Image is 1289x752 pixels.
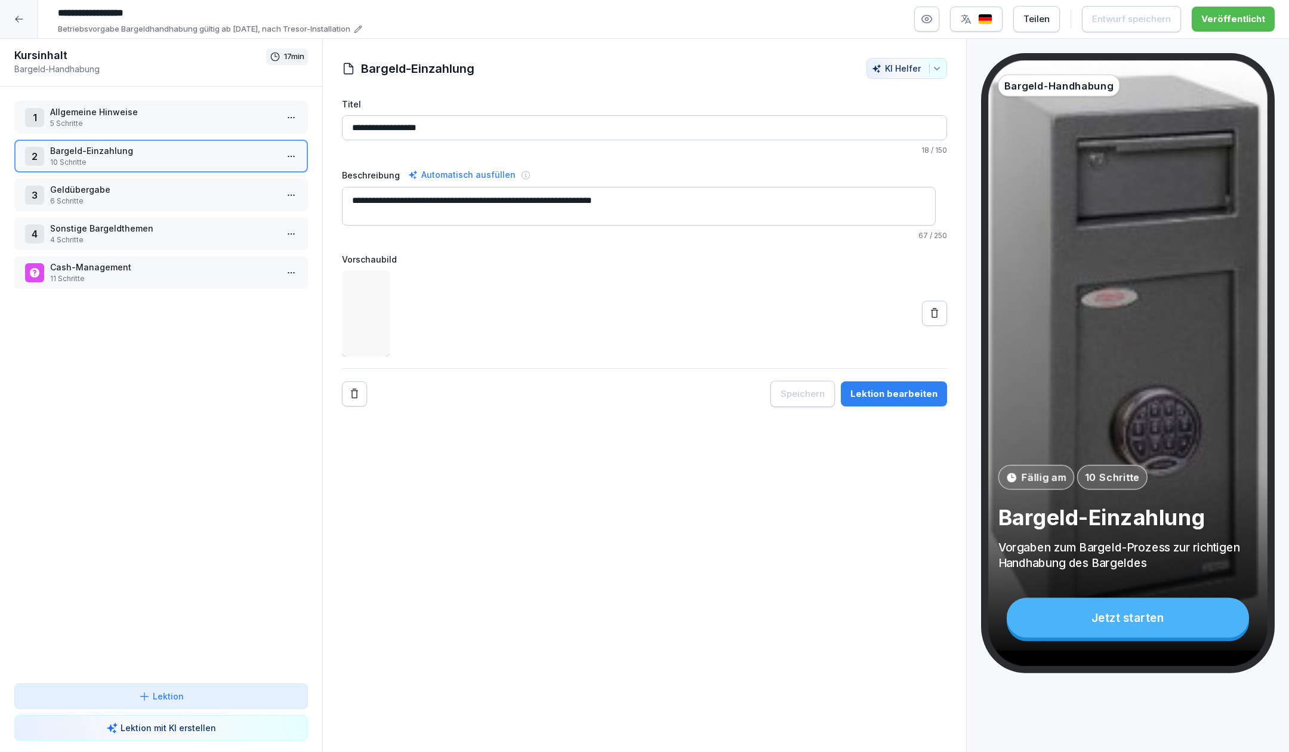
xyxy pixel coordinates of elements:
[14,178,308,211] div: 3Geldübergabe6 Schritte
[14,101,308,134] div: 1Allgemeine Hinweise5 Schritte
[14,683,308,709] button: Lektion
[1004,78,1113,93] p: Bargeld-Handhabung
[406,168,518,182] div: Automatisch ausfüllen
[342,381,367,406] button: Remove
[25,224,44,244] div: 4
[1082,6,1181,32] button: Entwurf speichern
[781,387,825,400] div: Speichern
[1085,470,1140,485] p: 10 Schritte
[342,253,947,266] label: Vorschaubild
[284,51,304,63] p: 17 min
[58,23,350,35] p: Betriebsvorgabe Bargeldhandhabung gültig ab [DATE], nach Tresor-Installation
[1023,13,1050,26] div: Teilen
[14,48,266,63] h1: Kursinhalt
[342,169,400,181] label: Beschreibung
[50,273,277,284] p: 11 Schritte
[342,230,947,241] p: / 250
[50,222,277,235] p: Sonstige Bargeldthemen
[50,261,277,273] p: Cash-Management
[1007,598,1249,638] div: Jetzt starten
[841,381,947,406] button: Lektion bearbeiten
[1013,6,1060,32] button: Teilen
[342,145,947,156] p: / 150
[50,157,277,168] p: 10 Schritte
[50,118,277,129] p: 5 Schritte
[14,63,266,75] p: Bargeld-Handhabung
[50,106,277,118] p: Allgemeine Hinweise
[998,504,1258,531] p: Bargeld-Einzahlung
[361,60,474,78] h1: Bargeld-Einzahlung
[918,231,928,240] span: 67
[14,140,308,172] div: 2Bargeld-Einzahlung10 Schritte
[1022,470,1066,485] p: Fällig am
[14,217,308,250] div: 4Sonstige Bargeldthemen4 Schritte
[25,147,44,166] div: 2
[25,186,44,205] div: 3
[342,98,947,110] label: Titel
[1092,13,1171,26] div: Entwurf speichern
[50,144,277,157] p: Bargeld-Einzahlung
[50,235,277,245] p: 4 Schritte
[978,14,992,25] img: de.svg
[850,387,938,400] div: Lektion bearbeiten
[50,183,277,196] p: Geldübergabe
[121,722,216,734] p: Lektion mit KI erstellen
[1192,7,1275,32] button: Veröffentlicht
[1201,13,1265,26] div: Veröffentlicht
[153,690,184,702] p: Lektion
[14,715,308,741] button: Lektion mit KI erstellen
[866,58,947,79] button: KI Helfer
[50,196,277,207] p: 6 Schritte
[25,108,44,127] div: 1
[14,256,308,289] div: Cash-Management11 Schritte
[872,63,942,73] div: KI Helfer
[770,381,835,407] button: Speichern
[921,146,929,155] span: 18
[998,540,1258,571] p: Vorgaben zum Bargeld-Prozess zur richtigen Handhabung des Bargeldes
